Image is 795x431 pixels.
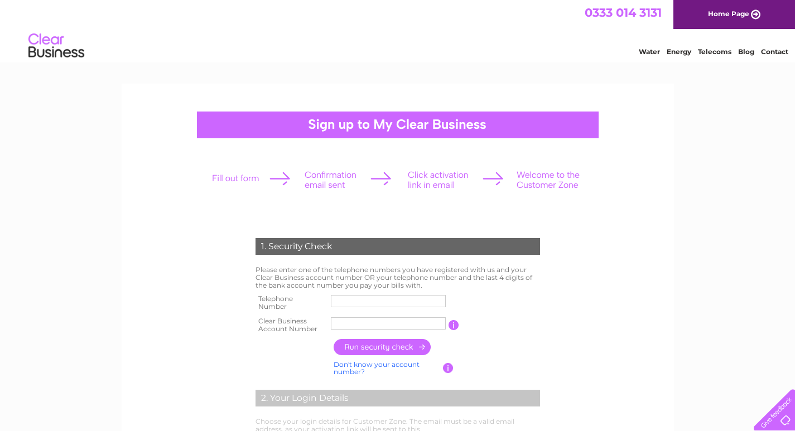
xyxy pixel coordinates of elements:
th: Clear Business Account Number [253,314,329,336]
a: Water [639,47,660,56]
img: logo.png [28,29,85,63]
td: Please enter one of the telephone numbers you have registered with us and your Clear Business acc... [253,263,543,292]
div: 1. Security Check [256,238,540,255]
input: Information [443,363,454,373]
a: 0333 014 3131 [585,6,662,20]
a: Blog [738,47,754,56]
a: Energy [667,47,691,56]
input: Information [449,320,459,330]
a: Don't know your account number? [334,360,420,376]
th: Telephone Number [253,292,329,314]
a: Contact [761,47,788,56]
div: Clear Business is a trading name of Verastar Limited (registered in [GEOGRAPHIC_DATA] No. 3667643... [134,6,662,54]
a: Telecoms [698,47,731,56]
div: 2. Your Login Details [256,390,540,406]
